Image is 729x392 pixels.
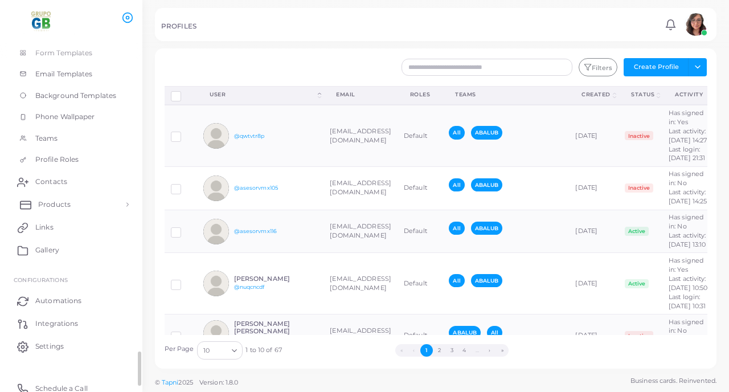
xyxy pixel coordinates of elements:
[669,275,707,292] span: Last activity: [DATE] 10:50
[458,344,470,357] button: Go to page 4
[336,91,385,99] div: Email
[234,275,318,283] h6: [PERSON_NAME]
[685,13,707,36] img: avatar
[449,178,464,191] span: All
[323,166,398,210] td: [EMAIL_ADDRESS][DOMAIN_NAME]
[581,91,611,99] div: Created
[681,13,710,36] a: avatar
[10,11,73,32] img: logo
[625,227,649,236] span: Active
[669,127,707,144] span: Last activity: [DATE] 14:27
[496,344,509,357] button: Go to last page
[35,245,59,255] span: Gallery
[14,276,68,283] span: Configurations
[579,58,617,76] button: Filters
[203,271,229,296] img: avatar
[398,253,443,315] td: Default
[234,320,318,343] h6: [PERSON_NAME] [PERSON_NAME] [PERSON_NAME]
[669,231,706,248] span: Last activity: [DATE] 13:10
[471,178,503,191] span: ABALUB
[449,126,464,139] span: All
[471,126,503,139] span: ABALUB
[203,320,229,346] img: avatar
[35,91,116,101] span: Background Templates
[178,378,193,387] span: 2025
[211,344,227,357] input: Search for option
[625,331,653,340] span: Inactive
[35,112,95,122] span: Phone Wallpaper
[445,344,458,357] button: Go to page 3
[569,253,619,315] td: [DATE]
[197,341,243,360] div: Search for option
[203,219,229,244] img: avatar
[669,145,705,162] span: Last login: [DATE] 21:31
[9,128,134,149] a: Teams
[35,341,64,352] span: Settings
[35,296,81,306] span: Automations
[449,222,464,235] span: All
[9,335,134,358] a: Settings
[9,216,134,239] a: Links
[398,105,443,166] td: Default
[9,63,134,85] a: Email Templates
[9,42,134,64] a: Form Templates
[161,22,196,30] h5: PROFILES
[449,326,481,339] span: ABALUB
[624,58,689,76] button: Create Profile
[675,91,703,99] div: activity
[9,312,134,335] a: Integrations
[669,170,703,187] span: Has signed in: No
[203,175,229,201] img: avatar
[569,105,619,166] td: [DATE]
[165,86,198,105] th: Row-selection
[669,318,703,335] span: Has signed in: No
[234,133,265,139] a: @qwtvtr8p
[35,69,93,79] span: Email Templates
[669,256,703,273] span: Has signed in: Yes
[35,154,79,165] span: Profile Roles
[9,85,134,107] a: Background Templates
[9,106,134,128] a: Phone Wallpaper
[245,346,281,355] span: 1 to 10 of 67
[631,91,654,99] div: Status
[471,222,503,235] span: ABALUB
[234,228,277,234] a: @asesorvmx116
[471,274,503,287] span: ABALUB
[669,293,706,310] span: Last login: [DATE] 10:31
[669,188,707,205] span: Last activity: [DATE] 14:25
[484,344,496,357] button: Go to next page
[35,48,93,58] span: Form Templates
[162,378,179,386] a: Tapni
[625,183,653,193] span: Inactive
[569,166,619,210] td: [DATE]
[9,170,134,193] a: Contacts
[669,109,703,126] span: Has signed in: Yes
[410,91,431,99] div: Roles
[9,149,134,170] a: Profile Roles
[433,344,445,357] button: Go to page 2
[210,91,316,99] div: User
[669,213,703,230] span: Has signed in: No
[323,105,398,166] td: [EMAIL_ADDRESS][DOMAIN_NAME]
[420,344,433,357] button: Go to page 1
[35,222,54,232] span: Links
[234,185,278,191] a: @asesorvmx105
[38,199,71,210] span: Products
[35,133,58,144] span: Teams
[203,123,229,149] img: avatar
[398,166,443,210] td: Default
[234,284,265,290] a: @nuqcncdf
[35,177,67,187] span: Contacts
[165,345,194,354] label: Per Page
[9,239,134,262] a: Gallery
[9,289,134,312] a: Automations
[449,274,464,287] span: All
[398,210,443,253] td: Default
[199,378,239,386] span: Version: 1.8.0
[323,210,398,253] td: [EMAIL_ADDRESS][DOMAIN_NAME]
[323,315,398,358] td: [EMAIL_ADDRESS][DOMAIN_NAME]
[455,91,556,99] div: Teams
[569,210,619,253] td: [DATE]
[625,279,649,288] span: Active
[282,344,622,357] ul: Pagination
